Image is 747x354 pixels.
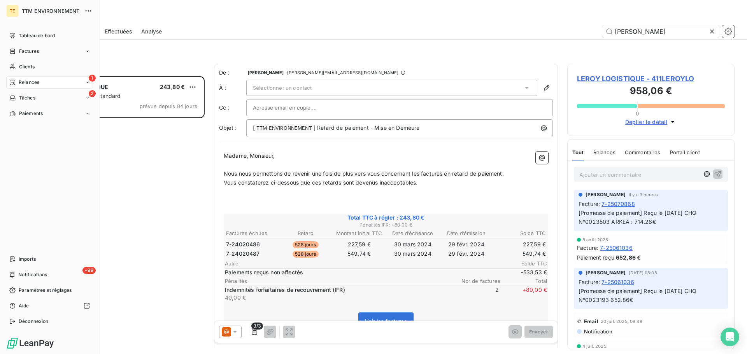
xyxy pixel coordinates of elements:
[582,237,608,242] span: 8 août 2025
[452,286,499,302] span: 2
[601,319,642,324] span: 20 juil. 2025, 08:49
[19,110,43,117] span: Paiements
[224,170,504,177] span: Nous nous permettons de revenir une fois de plus vers vous concernant les factures en retard de p...
[583,328,612,335] span: Notification
[293,241,318,248] span: 528 jours
[82,267,96,274] span: +99
[579,209,698,225] span: [Promesse de paiement] Reçu le [DATE] CHQ N°0023503 ARKEA : 714.26€
[721,328,739,346] div: Open Intercom Messenger
[577,244,598,252] span: Facture :
[582,344,607,349] span: 4 juil. 2025
[18,271,47,278] span: Notifications
[219,124,237,131] span: Objet :
[224,152,275,159] span: Madame, Monsieur,
[225,286,451,294] p: Indemnités forfaitaires de recouvrement (IFR)
[226,250,260,258] span: 7-24020487
[19,63,35,70] span: Clients
[6,5,19,17] div: TE
[22,8,80,14] span: TTM ENVIRONNEMENT
[19,32,55,39] span: Tableau de bord
[493,240,546,249] td: 227,59 €
[253,85,312,91] span: Sélectionner un contact
[19,318,49,325] span: Déconnexion
[600,244,633,252] span: 7-25061036
[89,75,96,82] span: 1
[625,149,661,155] span: Commentaires
[248,70,284,75] span: [PERSON_NAME]
[625,118,668,126] span: Déplier le détail
[279,229,332,237] th: Retard
[224,179,418,186] span: Vous constaterez ci-dessous que ces retards sont devenus inacceptables.
[225,278,454,284] span: Pénalités
[440,229,493,237] th: Date d’émission
[586,191,626,198] span: [PERSON_NAME]
[616,253,641,262] span: 652,86 €
[19,94,35,101] span: Tâches
[577,84,725,99] h3: 958,06 €
[293,251,318,258] span: 528 jours
[577,73,725,84] span: LEROY LOGISTIQUE - 411LEROYLO
[6,337,54,349] img: Logo LeanPay
[226,241,260,248] span: 7-24020486
[314,124,420,131] span: ] Retard de paiement - Mise en Demeure
[440,249,493,258] td: 29 févr. 2024
[500,260,547,267] span: Solde TTC
[601,200,635,208] span: 7-25070868
[225,214,547,221] span: Total TTC à régler : 243,80 €
[333,240,386,249] td: 227,59 €
[524,326,553,338] button: Envoyer
[670,149,700,155] span: Portail client
[225,221,547,228] span: Pénalités IFR : + 80,00 €
[629,270,657,275] span: [DATE] 08:08
[141,28,162,35] span: Analyse
[333,249,386,258] td: 549,74 €
[365,318,407,324] span: Voir les factures
[226,229,279,237] th: Factures échues
[386,249,439,258] td: 30 mars 2024
[253,124,255,131] span: [
[333,229,386,237] th: Montant initial TTC
[572,149,584,155] span: Tout
[285,70,398,75] span: - [PERSON_NAME][EMAIL_ADDRESS][DOMAIN_NAME]
[623,117,679,126] button: Déplier le détail
[601,278,634,286] span: 7-25061036
[225,260,500,267] span: Autre
[579,200,600,208] span: Facture :
[493,249,546,258] td: 549,74 €
[219,104,246,112] label: Cc :
[602,25,719,38] input: Rechercher
[500,278,547,284] span: Total
[19,79,39,86] span: Relances
[160,84,185,90] span: 243,80 €
[500,286,547,302] span: + 80,00 €
[19,287,72,294] span: Paramètres et réglages
[636,110,639,117] span: 0
[386,229,439,237] th: Date d’échéance
[251,323,263,330] span: 3/3
[19,256,36,263] span: Imports
[19,302,29,309] span: Aide
[225,269,499,276] span: Paiements reçus non affectés
[253,102,337,113] input: Adresse email en copie ...
[584,318,598,324] span: Email
[219,69,246,77] span: De :
[500,269,547,276] span: -533,53 €
[577,253,614,262] span: Paiement reçu
[6,300,93,312] a: Aide
[579,288,698,303] span: [Promesse de paiement] Reçu le [DATE] CHQ N°0023193 652.86€
[37,76,205,354] div: grid
[586,269,626,276] span: [PERSON_NAME]
[140,103,197,109] span: prévue depuis 84 jours
[105,28,132,35] span: Effectuées
[579,278,600,286] span: Facture :
[255,124,313,133] span: TTM ENVIRONNEMENT
[386,240,439,249] td: 30 mars 2024
[219,84,246,92] label: À :
[89,90,96,97] span: 2
[493,229,546,237] th: Solde TTC
[629,192,658,197] span: il y a 3 heures
[440,240,493,249] td: 29 févr. 2024
[454,278,500,284] span: Nbr de factures
[19,48,39,55] span: Factures
[225,294,451,302] p: 40,00 €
